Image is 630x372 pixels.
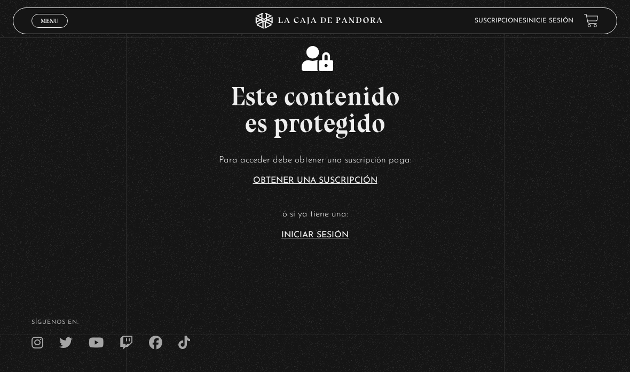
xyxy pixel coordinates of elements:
[526,18,573,24] a: Inicie sesión
[475,18,526,24] a: Suscripciones
[37,27,62,34] span: Cerrar
[584,13,598,28] a: View your shopping cart
[281,231,349,239] a: Iniciar Sesión
[41,18,58,24] span: Menu
[31,320,598,325] h4: SÍguenos en:
[253,176,377,185] a: Obtener una suscripción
